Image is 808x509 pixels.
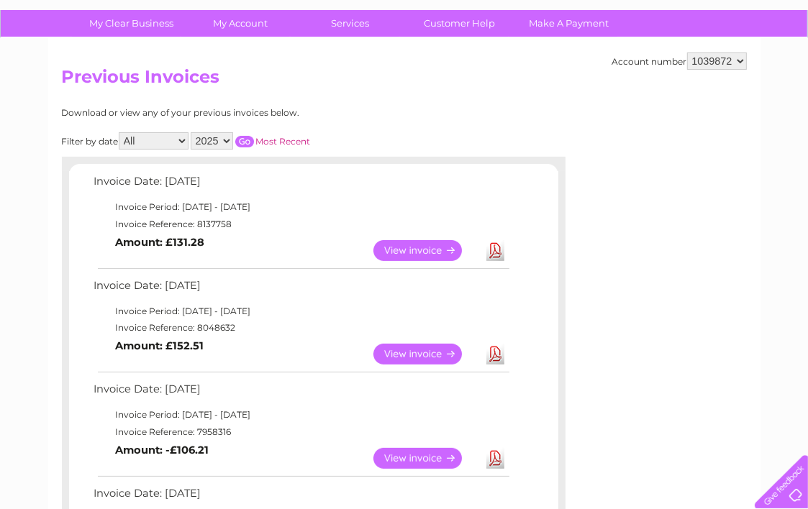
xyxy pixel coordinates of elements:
[65,8,745,70] div: Clear Business is a trading name of Verastar Limited (registered in [GEOGRAPHIC_DATA] No. 3667643...
[591,61,622,72] a: Energy
[91,216,512,233] td: Invoice Reference: 8137758
[181,10,300,37] a: My Account
[91,172,512,198] td: Invoice Date: [DATE]
[631,61,674,72] a: Telecoms
[91,198,512,216] td: Invoice Period: [DATE] - [DATE]
[486,448,504,469] a: Download
[91,303,512,320] td: Invoice Period: [DATE] - [DATE]
[116,339,204,352] b: Amount: £152.51
[509,10,628,37] a: Make A Payment
[400,10,519,37] a: Customer Help
[62,108,440,118] div: Download or view any of your previous invoices below.
[486,344,504,364] a: Download
[612,52,747,70] div: Account number
[486,240,504,261] a: Download
[91,276,512,303] td: Invoice Date: [DATE]
[91,406,512,423] td: Invoice Period: [DATE] - [DATE]
[116,444,209,457] b: Amount: -£106.21
[555,61,582,72] a: Water
[712,61,748,72] a: Contact
[91,423,512,441] td: Invoice Reference: 7958316
[256,136,311,147] a: Most Recent
[72,10,191,37] a: My Clear Business
[537,7,636,25] a: 0333 014 3131
[761,61,794,72] a: Log out
[373,448,479,469] a: View
[116,236,205,249] b: Amount: £131.28
[28,37,101,81] img: logo.png
[683,61,704,72] a: Blog
[373,344,479,364] a: View
[291,10,409,37] a: Services
[373,240,479,261] a: View
[62,132,440,150] div: Filter by date
[91,319,512,336] td: Invoice Reference: 8048632
[62,67,747,94] h2: Previous Invoices
[91,380,512,406] td: Invoice Date: [DATE]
